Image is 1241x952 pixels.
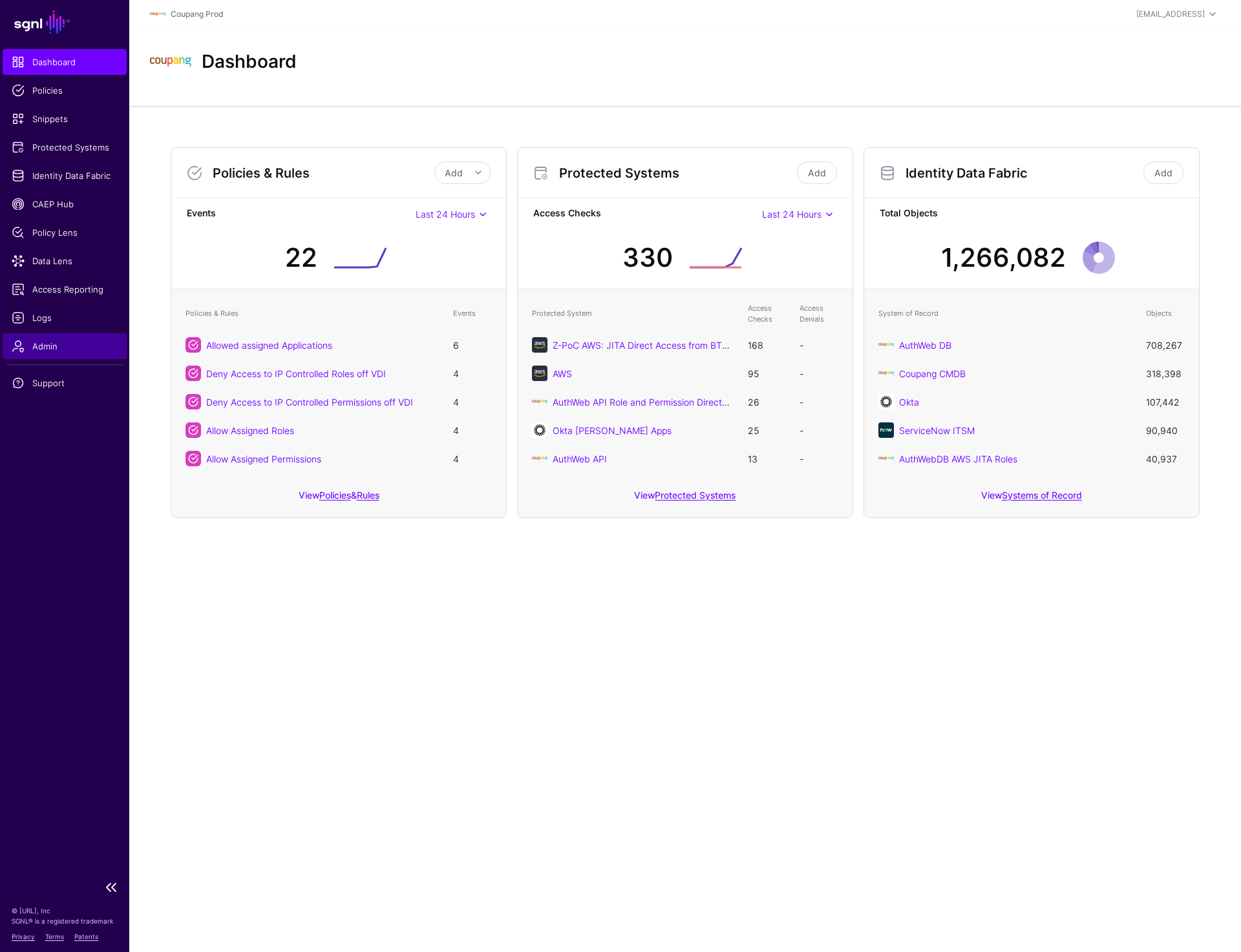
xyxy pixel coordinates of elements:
span: Snippets [12,112,118,125]
a: AuthWeb API Role and Permission Directory [553,397,736,408]
div: 330 [622,238,673,277]
img: svg+xml;base64,PHN2ZyBpZD0iTG9nbyIgeG1sbnM9Imh0dHA6Ly93d3cudzMub3JnLzIwMDAvc3ZnIiB3aWR0aD0iMTIxLj... [150,41,191,83]
a: Add [797,161,837,184]
td: 168 [741,331,793,359]
a: Systems of Record [1002,490,1082,501]
a: Logs [3,305,127,331]
span: Policy Lens [12,226,118,239]
a: Terms [45,933,64,940]
a: Privacy [12,933,35,940]
h2: Dashboard [202,51,297,73]
a: Access Reporting [3,276,127,302]
a: Snippets [3,106,127,132]
a: CAEP Hub [3,191,127,217]
td: 90,940 [1140,416,1191,444]
img: svg+xml;base64,PHN2ZyBpZD0iTG9nbyIgeG1sbnM9Imh0dHA6Ly93d3cudzMub3JnLzIwMDAvc3ZnIiB3aWR0aD0iMTIxLj... [878,451,894,466]
img: svg+xml;base64,PHN2ZyB3aWR0aD0iNjQiIGhlaWdodD0iNjQiIHZpZXdCb3g9IjAgMCA2NCA2NCIgZmlsbD0ibm9uZSIgeG... [878,394,894,409]
td: 4 [447,416,498,444]
div: 22 [285,238,317,277]
th: System of Record [872,296,1140,331]
td: 107,442 [1140,388,1191,416]
span: Last 24 Hours [762,209,822,220]
a: Identity Data Fabric [3,163,127,189]
img: svg+xml;base64,PHN2ZyB3aWR0aD0iNjQiIGhlaWdodD0iNjQiIHZpZXdCb3g9IjAgMCA2NCA2NCIgZmlsbD0ibm9uZSIgeG... [532,422,547,438]
td: 4 [447,444,498,473]
span: Data Lens [12,254,118,267]
div: [EMAIL_ADDRESS] [1136,8,1205,20]
strong: Total Objects [880,206,1183,222]
th: Protected System [525,296,741,331]
span: Protected Systems [12,141,118,154]
a: Okta [899,397,919,408]
span: Identity Data Fabric [12,169,118,182]
a: Deny Access to IP Controlled Roles off VDI [206,368,386,379]
th: Access Checks [741,296,793,331]
th: Objects [1140,296,1191,331]
a: Allowed assigned Applications [206,340,332,351]
a: Allow Assigned Roles [206,425,294,436]
h3: Identity Data Fabric [906,165,1141,181]
div: View & [171,481,506,517]
img: svg+xml;base64,PHN2ZyBpZD0iTG9nbyIgeG1sbnM9Imh0dHA6Ly93d3cudzMub3JnLzIwMDAvc3ZnIiB3aWR0aD0iMTIxLj... [878,337,894,353]
span: Support [12,377,118,389]
a: Rules [357,490,379,501]
a: SGNL [8,8,122,36]
td: 318,398 [1140,359,1191,388]
a: Data Lens [3,248,127,274]
span: Logs [12,311,118,324]
a: Coupang CMDB [899,368,966,379]
span: Dashboard [12,56,118,68]
a: AuthWeb API [553,453,607,464]
a: Patents [74,933,98,940]
td: 13 [741,444,793,473]
td: 6 [447,331,498,359]
a: Policies [3,78,127,103]
img: svg+xml;base64,PHN2ZyB3aWR0aD0iNjQiIGhlaWdodD0iNjQiIHZpZXdCb3g9IjAgMCA2NCA2NCIgZmlsbD0ibm9uZSIgeG... [532,366,547,381]
a: Coupang Prod [171,9,223,19]
img: svg+xml;base64,PHN2ZyBpZD0iTG9nbyIgeG1sbnM9Imh0dHA6Ly93d3cudzMub3JnLzIwMDAvc3ZnIiB3aWR0aD0iMTIxLj... [150,6,165,22]
a: Protected Systems [655,490,736,501]
td: 4 [447,359,498,388]
th: Events [447,296,498,331]
p: © [URL], Inc [12,905,118,916]
td: - [793,331,845,359]
a: Policies [319,490,351,501]
div: View [864,481,1199,517]
a: ServiceNow ITSM [899,425,975,436]
div: 1,266,082 [941,238,1066,277]
a: Dashboard [3,49,127,75]
a: Add [1143,161,1183,184]
td: 26 [741,388,793,416]
img: svg+xml;base64,PHN2ZyB3aWR0aD0iNjQiIGhlaWdodD0iNjQiIHZpZXdCb3g9IjAgMCA2NCA2NCIgZmlsbD0ibm9uZSIgeG... [532,337,547,353]
strong: Access Checks [533,206,762,222]
a: Allow Assigned Permissions [206,453,321,464]
a: Okta [PERSON_NAME] Apps [553,425,672,436]
th: Policies & Rules [179,296,447,331]
span: Access Reporting [12,283,118,296]
a: AuthWeb DB [899,340,951,351]
img: svg+xml;base64,PHN2ZyBpZD0iTG9nbyIgeG1sbnM9Imh0dHA6Ly93d3cudzMub3JnLzIwMDAvc3ZnIiB3aWR0aD0iMTIxLj... [532,451,547,466]
img: svg+xml;base64,PHN2ZyBpZD0iTG9nbyIgeG1sbnM9Imh0dHA6Ly93d3cudzMub3JnLzIwMDAvc3ZnIiB3aWR0aD0iMTIxLj... [878,366,894,381]
a: Z-PoC AWS: JITA Direct Access from BTS ALTUS (ignoring AuthWeb) [553,340,841,351]
img: svg+xml;base64,PHN2ZyBpZD0iTG9nbyIgeG1sbnM9Imh0dHA6Ly93d3cudzMub3JnLzIwMDAvc3ZnIiB3aWR0aD0iMTIxLj... [532,394,547,409]
td: - [793,359,845,388]
a: Admin [3,333,127,359]
a: AuthWebDB AWS JITA Roles [899,453,1017,464]
div: View [518,481,853,517]
td: 4 [447,388,498,416]
p: SGNL® is a registered trademark [12,916,118,926]
a: Policy Lens [3,220,127,245]
span: Add [445,167,463,178]
td: 95 [741,359,793,388]
td: 25 [741,416,793,444]
img: svg+xml;base64,PHN2ZyB3aWR0aD0iNjQiIGhlaWdodD0iNjQiIHZpZXdCb3g9IjAgMCA2NCA2NCIgZmlsbD0ibm9uZSIgeG... [878,422,894,438]
th: Access Denials [793,296,845,331]
td: - [793,416,845,444]
td: - [793,444,845,473]
td: 708,267 [1140,331,1191,359]
td: - [793,388,845,416]
span: Admin [12,340,118,353]
h3: Policies & Rules [213,165,434,181]
span: CAEP Hub [12,198,118,211]
h3: Protected Systems [559,165,794,181]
